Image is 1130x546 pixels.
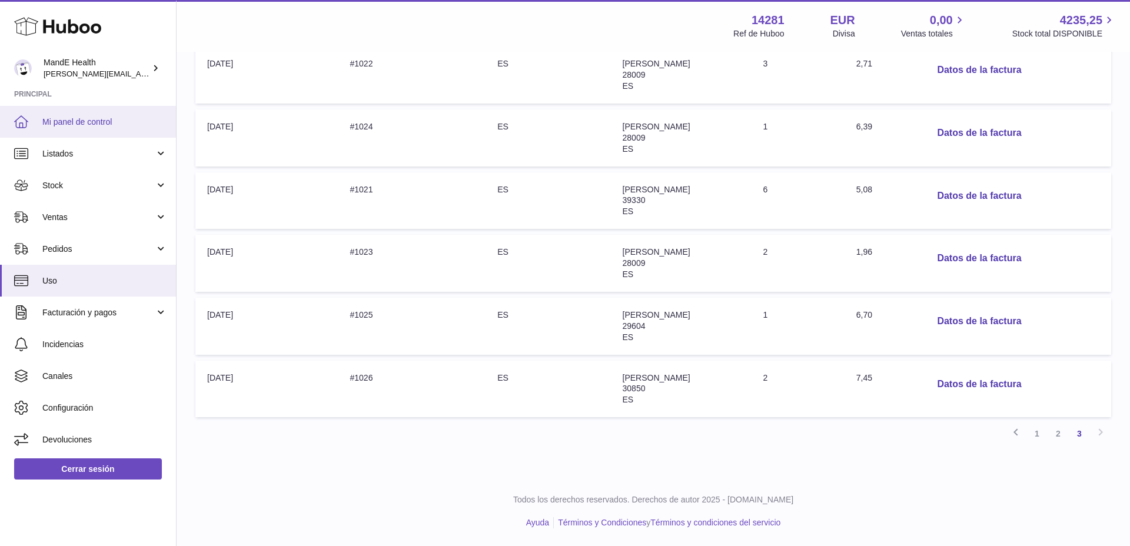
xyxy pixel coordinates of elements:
[186,494,1121,505] p: Todos los derechos reservados. Derechos de autor 2025 - [DOMAIN_NAME]
[195,235,338,292] td: [DATE]
[558,518,646,527] a: Términos y Condiciones
[623,133,646,142] span: 28009
[856,247,872,257] span: 1,96
[338,235,486,292] td: #1023
[928,58,1031,82] button: Datos de la factura
[623,373,690,382] span: [PERSON_NAME]
[14,458,162,480] a: Cerrar sesión
[928,309,1031,334] button: Datos de la factura
[623,395,634,404] span: ES
[623,247,690,257] span: [PERSON_NAME]
[1060,12,1102,28] span: 4235,25
[650,518,780,527] a: Términos y condiciones del servicio
[1026,423,1048,444] a: 1
[752,109,845,167] td: 1
[856,373,872,382] span: 7,45
[901,12,966,39] a: 0,00 Ventas totales
[1069,423,1090,444] a: 3
[195,109,338,167] td: [DATE]
[14,59,32,77] img: luis.mendieta@mandehealth.com
[338,361,486,418] td: #1026
[928,247,1031,271] button: Datos de la factura
[486,361,610,418] td: ES
[856,185,872,194] span: 5,08
[486,46,610,104] td: ES
[623,321,646,331] span: 29604
[623,195,646,205] span: 39330
[901,28,966,39] span: Ventas totales
[752,361,845,418] td: 2
[338,46,486,104] td: #1022
[42,402,167,414] span: Configuración
[42,371,167,382] span: Canales
[930,12,953,28] span: 0,00
[752,172,845,229] td: 6
[42,116,167,128] span: Mi panel de control
[44,57,149,79] div: MandE Health
[928,121,1031,145] button: Datos de la factura
[623,81,634,91] span: ES
[42,212,155,223] span: Ventas
[623,185,690,194] span: [PERSON_NAME]
[623,310,690,319] span: [PERSON_NAME]
[623,122,690,131] span: [PERSON_NAME]
[623,384,646,393] span: 30850
[195,361,338,418] td: [DATE]
[195,172,338,229] td: [DATE]
[752,12,785,28] strong: 14281
[338,298,486,355] td: #1025
[830,12,855,28] strong: EUR
[623,269,634,279] span: ES
[856,59,872,68] span: 2,71
[526,518,549,527] a: Ayuda
[1048,423,1069,444] a: 2
[42,434,167,445] span: Devoluciones
[554,517,780,528] li: y
[623,59,690,68] span: [PERSON_NAME]
[833,28,855,39] div: Divisa
[752,235,845,292] td: 2
[486,298,610,355] td: ES
[623,258,646,268] span: 28009
[1012,28,1116,39] span: Stock total DISPONIBLE
[338,109,486,167] td: #1024
[42,339,167,350] span: Incidencias
[42,180,155,191] span: Stock
[733,28,784,39] div: Ref de Huboo
[486,109,610,167] td: ES
[856,310,872,319] span: 6,70
[928,184,1031,208] button: Datos de la factura
[623,332,634,342] span: ES
[44,69,236,78] span: [PERSON_NAME][EMAIL_ADDRESS][DOMAIN_NAME]
[338,172,486,229] td: #1021
[623,144,634,154] span: ES
[486,235,610,292] td: ES
[42,307,155,318] span: Facturación y pagos
[928,372,1031,397] button: Datos de la factura
[195,46,338,104] td: [DATE]
[1012,12,1116,39] a: 4235,25 Stock total DISPONIBLE
[856,122,872,131] span: 6,39
[42,148,155,159] span: Listados
[486,172,610,229] td: ES
[752,46,845,104] td: 3
[623,70,646,79] span: 28009
[623,207,634,216] span: ES
[42,275,167,287] span: Uso
[752,298,845,355] td: 1
[42,244,155,255] span: Pedidos
[195,298,338,355] td: [DATE]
